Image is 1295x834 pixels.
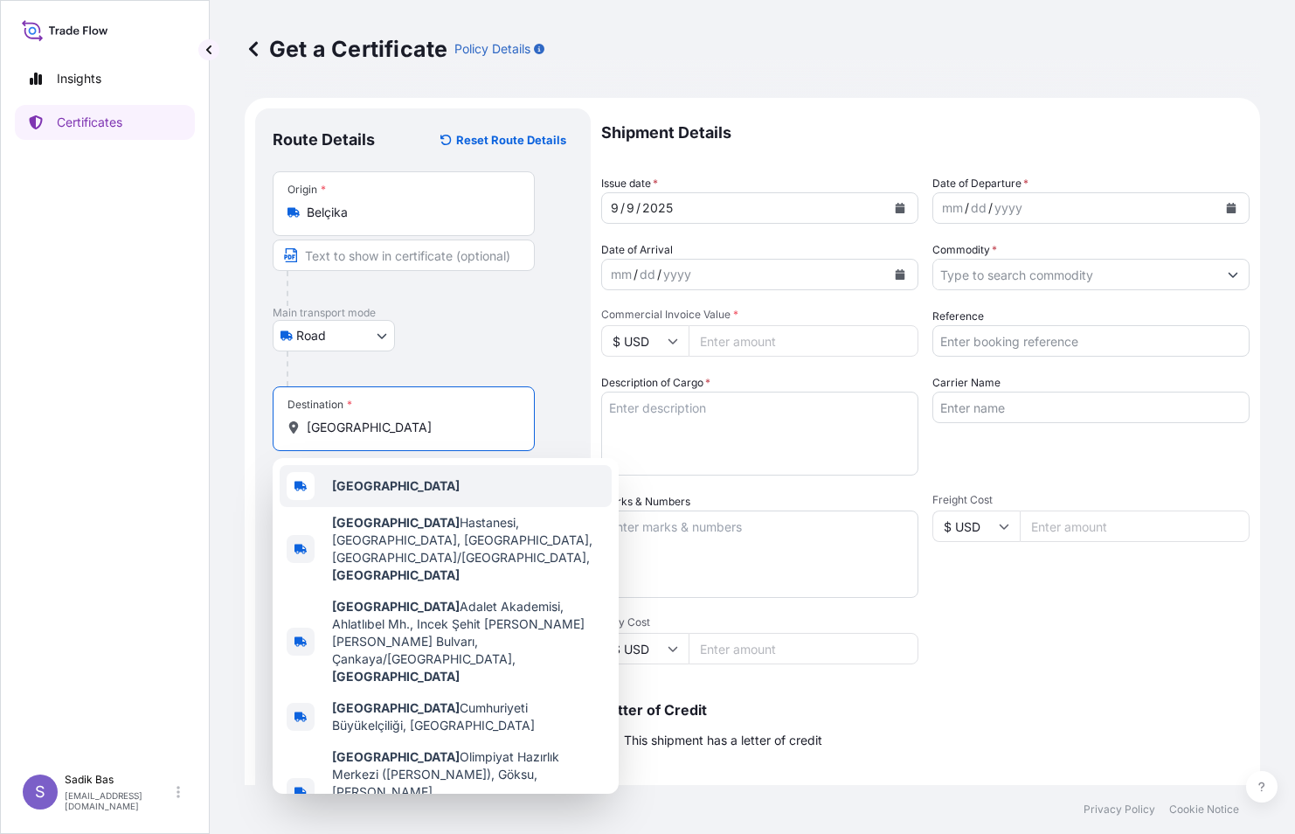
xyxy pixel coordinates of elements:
[601,241,673,259] span: Date of Arrival
[932,493,1250,507] span: Freight Cost
[332,598,605,685] span: Adalet Akademisi, Ahlatlıbel Mh., Incek Şehit [PERSON_NAME] [PERSON_NAME] Bulvarı, Çankaya/[GEOGR...
[65,773,173,787] p: Sadik Bas
[886,261,914,288] button: Calendar
[332,599,460,614] b: [GEOGRAPHIC_DATA]
[601,175,658,192] span: Issue date
[601,703,1250,717] p: Letter of Credit
[35,783,45,801] span: S
[932,374,1001,392] label: Carrier Name
[57,70,101,87] p: Insights
[245,35,447,63] p: Get a Certificate
[332,478,460,493] b: [GEOGRAPHIC_DATA]
[287,398,352,412] div: Destination
[689,325,918,357] input: Enter amount
[273,240,535,271] input: Text to appear on certificate
[940,198,965,219] div: month,
[1169,803,1239,817] p: Cookie Notice
[636,198,641,219] div: /
[638,264,657,285] div: day,
[661,264,693,285] div: year,
[601,108,1250,157] p: Shipment Details
[932,241,997,259] label: Commodity
[620,198,625,219] div: /
[273,458,619,794] div: Show suggestions
[601,374,710,392] label: Description of Cargo
[1217,194,1245,222] button: Calendar
[625,198,636,219] div: day,
[988,198,993,219] div: /
[332,669,460,684] b: [GEOGRAPHIC_DATA]
[993,198,1024,219] div: year,
[287,183,326,197] div: Origin
[296,327,326,344] span: Road
[454,40,530,58] p: Policy Details
[1217,259,1249,290] button: Show suggestions
[601,308,918,322] span: Commercial Invoice Value
[932,392,1250,423] input: Enter name
[332,700,460,715] b: [GEOGRAPHIC_DATA]
[932,325,1250,357] input: Enter booking reference
[273,320,395,351] button: Select transport
[932,175,1028,192] span: Date of Departure
[689,633,918,664] input: Enter amount
[332,749,460,764] b: [GEOGRAPHIC_DATA]
[273,306,573,320] p: Main transport mode
[609,198,620,219] div: month,
[932,308,984,325] label: Reference
[933,259,1217,290] input: Type to search commodity
[273,129,375,150] p: Route Details
[1020,511,1250,542] input: Enter amount
[601,493,690,511] label: Marks & Numbers
[609,264,634,285] div: month,
[886,194,914,222] button: Calendar
[601,615,918,629] span: Duty Cost
[456,131,566,149] p: Reset Route Details
[657,264,661,285] div: /
[307,204,513,221] input: Origin
[307,419,513,436] input: Destination
[969,198,988,219] div: day,
[57,114,122,131] p: Certificates
[965,198,969,219] div: /
[65,790,173,811] p: [EMAIL_ADDRESS][DOMAIN_NAME]
[332,514,605,584] span: Hastanesi, [GEOGRAPHIC_DATA], [GEOGRAPHIC_DATA], [GEOGRAPHIC_DATA]/[GEOGRAPHIC_DATA],
[1084,803,1155,817] p: Privacy Policy
[332,567,460,582] b: [GEOGRAPHIC_DATA]
[641,198,675,219] div: year,
[332,699,605,734] span: Cumhuriyeti Büyükelçiliği, [GEOGRAPHIC_DATA]
[332,515,460,530] b: [GEOGRAPHIC_DATA]
[634,264,638,285] div: /
[624,732,822,749] span: This shipment has a letter of credit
